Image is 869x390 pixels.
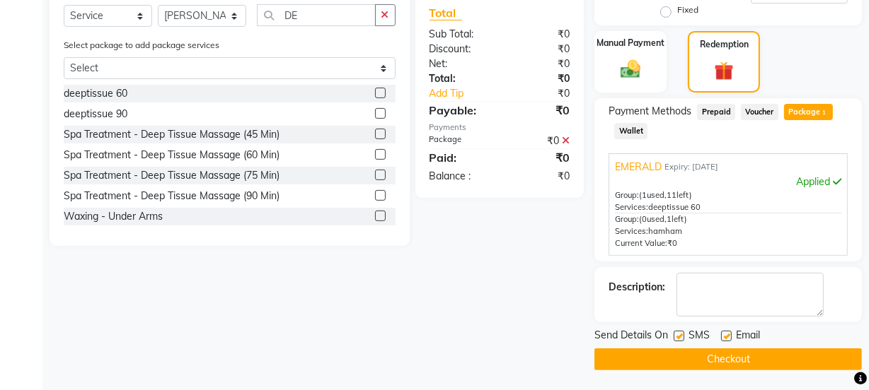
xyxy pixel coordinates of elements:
[500,42,580,57] div: ₹0
[639,214,647,224] span: (0
[597,37,664,49] label: Manual Payment
[741,104,778,120] span: Voucher
[419,169,500,184] div: Balance :
[500,27,580,42] div: ₹0
[419,57,500,71] div: Net:
[614,58,647,81] img: _cash.svg
[677,4,698,16] label: Fixed
[736,328,760,345] span: Email
[419,86,513,101] a: Add Tip
[639,190,692,200] span: used, left)
[615,226,648,236] span: Services:
[614,123,648,139] span: Wallet
[500,149,580,166] div: ₹0
[648,226,682,236] span: hamham
[419,134,500,148] div: Package
[430,6,462,20] span: Total
[500,102,580,119] div: ₹0
[513,86,580,101] div: ₹0
[64,168,280,183] div: Spa Treatment - Deep Tissue Massage (75 Min)
[615,202,648,212] span: Services:
[419,42,500,57] div: Discount:
[667,190,677,200] span: 11
[64,86,127,101] div: deeptissue 60
[700,38,749,51] label: Redemption
[64,148,280,162] div: Spa Treatment - Deep Tissue Massage (60 Min)
[500,57,580,71] div: ₹0
[419,102,500,119] div: Payable:
[500,134,580,148] div: ₹0
[615,238,667,248] span: Current Value:
[708,59,739,83] img: _gift.svg
[594,348,862,370] button: Checkout
[615,175,841,189] div: Applied
[64,39,219,52] label: Select package to add package services
[648,202,701,212] span: deeptissue 60
[64,189,280,203] div: Spa Treatment - Deep Tissue Massage (90 Min)
[419,149,500,166] div: Paid:
[615,214,639,224] span: Group:
[609,280,665,295] div: Description:
[639,214,687,224] span: used, left)
[64,209,163,224] div: Waxing - Under Arms
[820,109,828,117] span: 1
[500,71,580,86] div: ₹0
[609,104,691,119] span: Payment Methods
[64,107,127,122] div: deeptissue 90
[419,27,500,42] div: Sub Total:
[615,190,639,200] span: Group:
[667,238,677,248] span: ₹0
[697,104,735,120] span: Prepaid
[639,190,647,200] span: (1
[500,169,580,184] div: ₹0
[257,4,376,26] input: Search or Scan
[594,328,668,345] span: Send Details On
[430,122,570,134] div: Payments
[664,161,718,173] span: Expiry: [DATE]
[784,104,833,120] span: Package
[615,160,662,175] span: EMERALD
[689,328,710,345] span: SMS
[419,71,500,86] div: Total:
[667,214,672,224] span: 1
[64,127,280,142] div: Spa Treatment - Deep Tissue Massage (45 Min)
